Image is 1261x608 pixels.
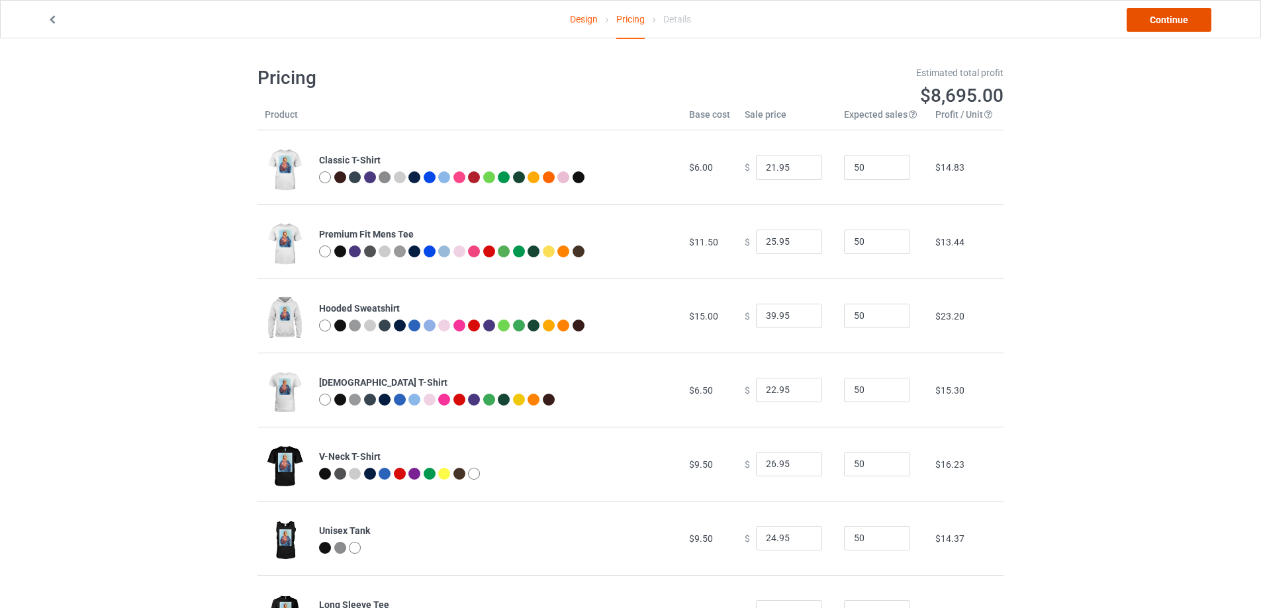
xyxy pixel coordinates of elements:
[745,384,750,395] span: $
[745,310,750,321] span: $
[837,108,928,130] th: Expected sales
[928,108,1004,130] th: Profit / Unit
[935,237,964,247] span: $13.44
[319,229,414,239] b: Premium Fit Mens Tee
[689,533,713,544] span: $9.50
[257,108,312,130] th: Product
[689,311,718,322] span: $15.00
[319,303,400,314] b: Hooded Sweatshirt
[920,85,1004,107] span: $8,695.00
[616,1,645,39] div: Pricing
[935,311,964,322] span: $23.20
[394,245,406,257] img: heather_texture.png
[379,171,391,183] img: heather_texture.png
[689,162,713,173] span: $6.00
[935,162,964,173] span: $14.83
[682,108,737,130] th: Base cost
[663,1,691,38] div: Details
[319,451,381,462] b: V-Neck T-Shirt
[745,236,750,247] span: $
[689,459,713,470] span: $9.50
[745,458,750,469] span: $
[570,1,598,38] a: Design
[689,237,718,247] span: $11.50
[689,385,713,396] span: $6.50
[257,66,622,90] h1: Pricing
[745,162,750,173] span: $
[935,385,964,396] span: $15.30
[334,542,346,554] img: heather_texture.png
[737,108,837,130] th: Sale price
[319,155,381,165] b: Classic T-Shirt
[319,377,447,388] b: [DEMOGRAPHIC_DATA] T-Shirt
[319,525,370,536] b: Unisex Tank
[640,66,1004,79] div: Estimated total profit
[745,533,750,543] span: $
[935,533,964,544] span: $14.37
[935,459,964,470] span: $16.23
[1127,8,1211,32] a: Continue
